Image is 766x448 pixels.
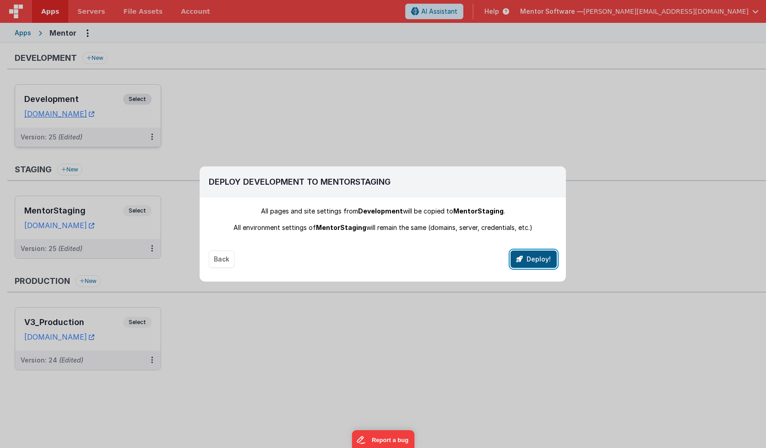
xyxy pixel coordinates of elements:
button: Back [209,251,234,268]
div: All pages and site settings from will be copied to . [209,207,557,216]
span: Development [358,207,403,215]
span: MentorStaging [316,224,366,231]
div: All environment settings of will remain the same (domains, server, credentials, etc.) [209,223,557,232]
span: MentorStaging [453,207,504,215]
h2: Deploy Development To MentorStaging [209,176,557,188]
button: Deploy! [511,251,557,268]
